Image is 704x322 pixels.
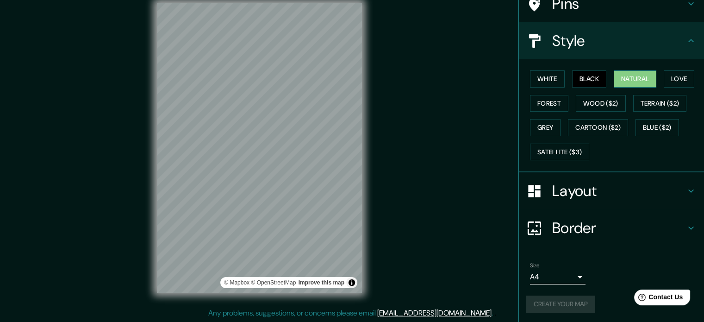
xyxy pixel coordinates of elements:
button: Cartoon ($2) [568,119,628,136]
div: Style [519,22,704,59]
button: Terrain ($2) [633,95,687,112]
button: Love [664,70,694,88]
div: A4 [530,270,586,284]
button: Black [572,70,607,88]
button: White [530,70,565,88]
div: Layout [519,172,704,209]
iframe: Help widget launcher [622,286,694,312]
a: OpenStreetMap [251,279,296,286]
button: Grey [530,119,561,136]
div: Border [519,209,704,246]
button: Wood ($2) [576,95,626,112]
canvas: Map [157,3,362,293]
a: Mapbox [224,279,249,286]
div: . [494,308,496,319]
h4: Style [552,32,685,50]
div: . [493,308,494,319]
button: Blue ($2) [635,119,679,136]
a: [EMAIL_ADDRESS][DOMAIN_NAME] [377,308,492,318]
h4: Border [552,219,685,237]
button: Toggle attribution [346,277,357,288]
button: Satellite ($3) [530,144,589,161]
button: Natural [614,70,656,88]
label: Size [530,262,540,270]
h4: Layout [552,182,685,200]
p: Any problems, suggestions, or concerns please email . [208,308,493,319]
a: Map feedback [299,279,344,286]
button: Forest [530,95,568,112]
